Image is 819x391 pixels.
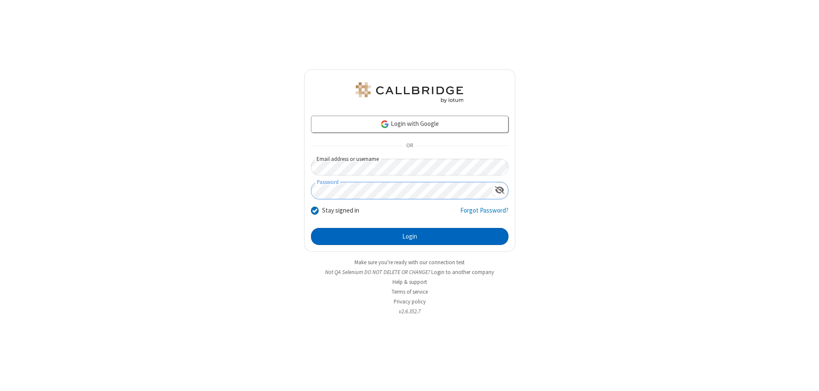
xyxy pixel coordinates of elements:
input: Password [311,182,491,199]
a: Terms of service [392,288,428,295]
li: v2.6.352.7 [304,307,515,315]
input: Email address or username [311,159,508,175]
a: Make sure you're ready with our connection test [354,259,465,266]
span: OR [403,140,416,152]
li: Not QA Selenium DO NOT DELETE OR CHANGE? [304,268,515,276]
button: Login to another company [431,268,494,276]
label: Stay signed in [322,206,359,216]
a: Forgot Password? [460,206,508,222]
a: Help & support [392,278,427,286]
a: Privacy policy [394,298,426,305]
img: google-icon.png [380,120,389,129]
button: Login [311,228,508,245]
div: Show password [491,182,508,198]
img: QA Selenium DO NOT DELETE OR CHANGE [354,82,465,103]
a: Login with Google [311,116,508,133]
